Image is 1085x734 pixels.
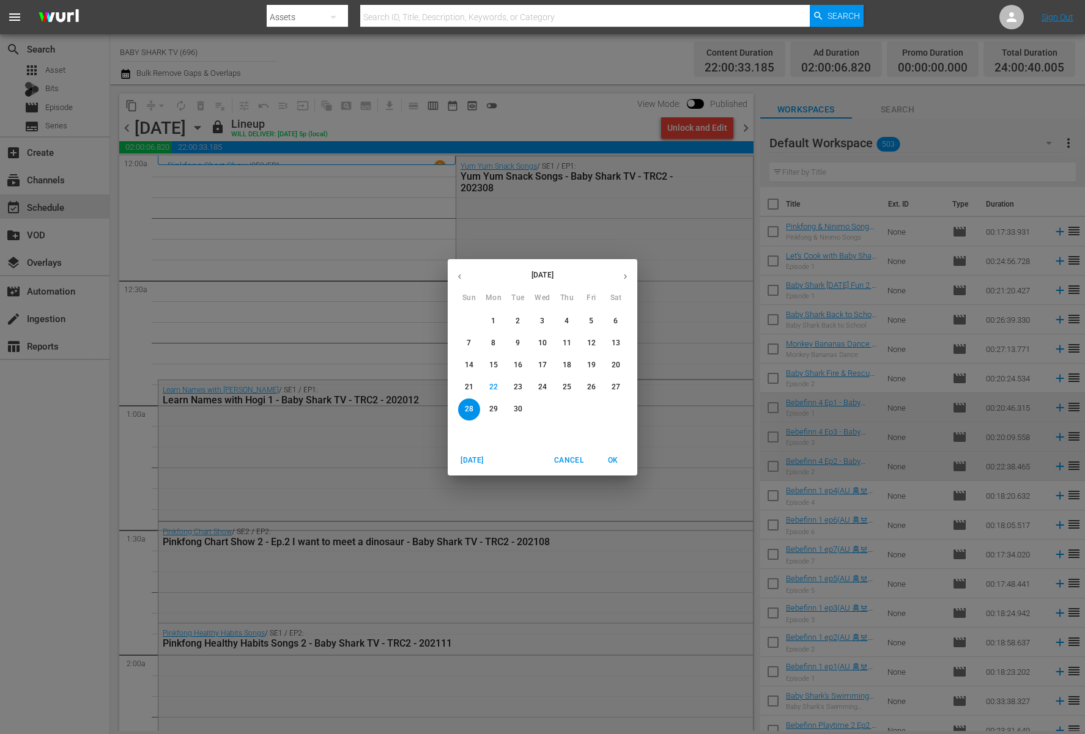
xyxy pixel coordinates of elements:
[605,310,627,332] button: 6
[507,310,529,332] button: 2
[514,404,522,414] p: 30
[549,450,588,471] button: Cancel
[483,398,505,420] button: 29
[483,332,505,354] button: 8
[538,382,547,392] p: 24
[458,376,480,398] button: 21
[563,338,571,348] p: 11
[491,316,495,326] p: 1
[580,354,602,376] button: 19
[531,310,554,332] button: 3
[563,382,571,392] p: 25
[593,450,632,471] button: OK
[458,398,480,420] button: 28
[7,10,22,24] span: menu
[556,376,578,398] button: 25
[605,376,627,398] button: 27
[587,338,596,348] p: 12
[605,332,627,354] button: 13
[514,360,522,370] p: 16
[489,360,498,370] p: 15
[516,338,520,348] p: 9
[540,316,544,326] p: 3
[556,292,578,304] span: Thu
[465,360,473,370] p: 14
[605,292,627,304] span: Sat
[507,376,529,398] button: 23
[489,382,498,392] p: 22
[613,316,618,326] p: 6
[580,332,602,354] button: 12
[507,292,529,304] span: Tue
[483,354,505,376] button: 15
[458,292,480,304] span: Sun
[507,332,529,354] button: 9
[612,338,620,348] p: 13
[587,360,596,370] p: 19
[453,450,492,471] button: [DATE]
[538,338,547,348] p: 10
[612,360,620,370] p: 20
[467,338,471,348] p: 7
[491,338,495,348] p: 8
[472,270,613,281] p: [DATE]
[531,292,554,304] span: Wed
[589,316,593,326] p: 5
[531,332,554,354] button: 10
[556,354,578,376] button: 18
[612,382,620,392] p: 27
[1042,12,1073,22] a: Sign Out
[516,316,520,326] p: 2
[828,5,860,27] span: Search
[29,3,88,32] img: ans4CAIJ8jUAAAAAAAAAAAAAAAAAAAAAAAAgQb4GAAAAAAAAAAAAAAAAAAAAAAAAJMjXAAAAAAAAAAAAAAAAAAAAAAAAgAT5G...
[531,376,554,398] button: 24
[580,292,602,304] span: Fri
[538,360,547,370] p: 17
[489,404,498,414] p: 29
[458,354,480,376] button: 14
[580,376,602,398] button: 26
[580,310,602,332] button: 5
[563,360,571,370] p: 18
[598,454,628,467] span: OK
[507,354,529,376] button: 16
[465,404,473,414] p: 28
[483,292,505,304] span: Mon
[587,382,596,392] p: 26
[483,376,505,398] button: 22
[465,382,473,392] p: 21
[531,354,554,376] button: 17
[458,332,480,354] button: 7
[514,382,522,392] p: 23
[507,398,529,420] button: 30
[605,354,627,376] button: 20
[554,454,583,467] span: Cancel
[565,316,569,326] p: 4
[556,332,578,354] button: 11
[457,454,487,467] span: [DATE]
[556,310,578,332] button: 4
[483,310,505,332] button: 1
